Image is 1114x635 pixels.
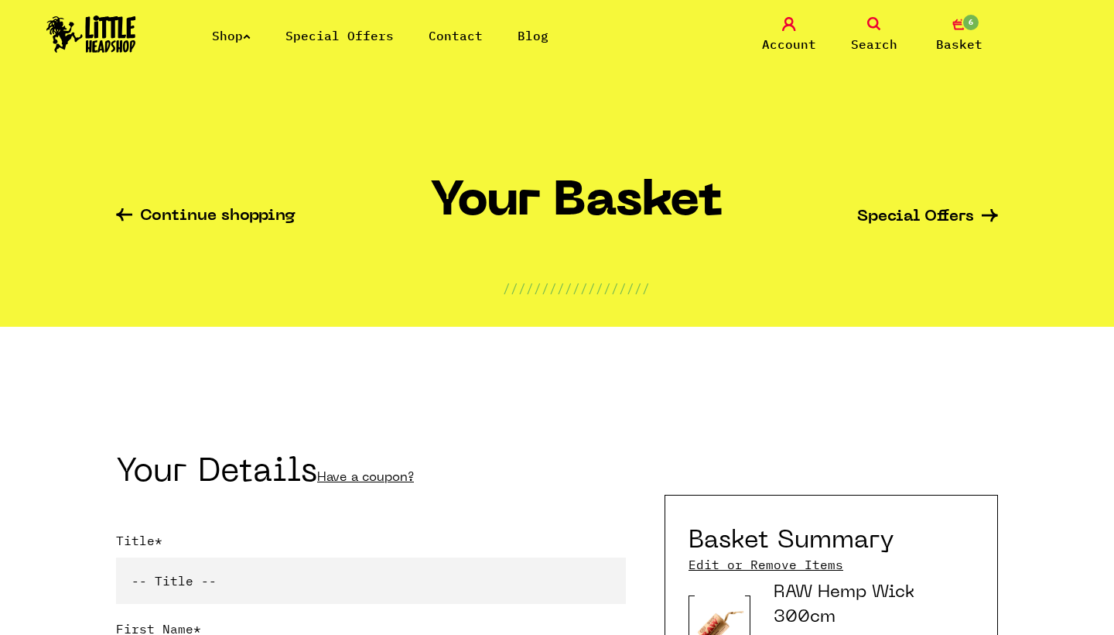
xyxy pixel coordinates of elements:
a: Have a coupon? [317,472,414,484]
a: Search [835,17,913,53]
span: Account [762,35,816,53]
label: Title [116,531,626,558]
a: RAW Hemp Wick 300cm [774,585,914,626]
h1: Your Basket [430,176,723,240]
a: 6 Basket [921,17,998,53]
a: Shop [212,28,251,43]
span: Basket [936,35,982,53]
a: Edit or Remove Items [689,556,843,573]
a: Blog [518,28,548,43]
h2: Basket Summary [689,527,894,556]
h2: Your Details [116,458,626,493]
a: Special Offers [857,209,998,225]
span: 6 [962,13,980,32]
a: Contact [429,28,483,43]
p: /////////////////// [503,279,650,297]
a: Continue shopping [116,208,296,226]
img: Little Head Shop Logo [46,15,136,53]
span: Search [851,35,897,53]
a: Special Offers [285,28,394,43]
